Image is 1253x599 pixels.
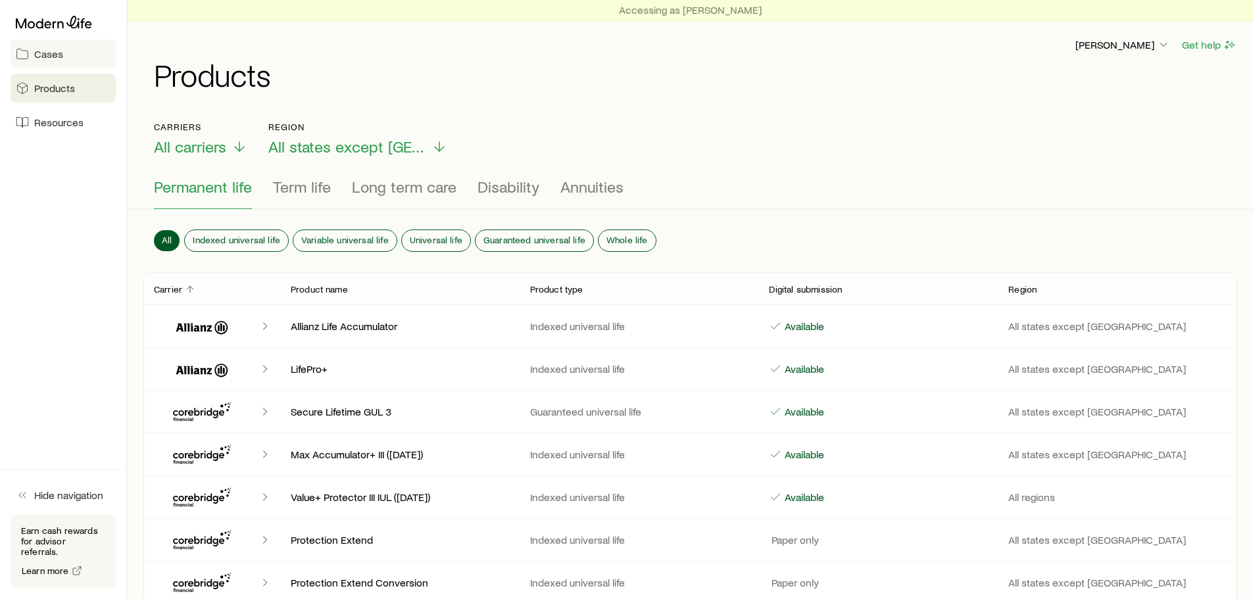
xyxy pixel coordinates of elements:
button: Whole life [599,230,656,251]
p: All states except [GEOGRAPHIC_DATA] [1008,533,1227,546]
p: Product name [291,284,348,295]
span: Long term care [352,178,456,196]
button: Get help [1181,37,1237,53]
p: Earn cash rewards for advisor referrals. [21,525,105,557]
p: Paper only [769,576,819,589]
span: Cases [34,47,63,60]
p: Digital submission [769,284,842,295]
p: Available [782,362,824,375]
p: Secure Lifetime GUL 3 [291,405,509,418]
p: All states except [GEOGRAPHIC_DATA] [1008,405,1227,418]
p: Carriers [154,122,247,132]
button: RegionAll states except [GEOGRAPHIC_DATA] [268,122,447,156]
p: Indexed universal life [530,533,749,546]
button: All [154,230,180,251]
button: Indexed universal life [185,230,288,251]
span: Products [34,82,75,95]
p: Available [782,405,824,418]
p: Indexed universal life [530,362,749,375]
div: Product types [154,178,1227,209]
span: Resources [34,116,84,129]
p: Protection Extend [291,533,509,546]
p: Allianz Life Accumulator [291,320,509,333]
span: Learn more [22,566,69,575]
span: Hide navigation [34,489,103,502]
a: Resources [11,108,116,137]
span: Permanent life [154,178,252,196]
p: Available [782,320,824,333]
div: Earn cash rewards for advisor referrals.Learn more [11,515,116,588]
p: Guaranteed universal life [530,405,749,418]
p: Available [782,491,824,504]
span: Universal life [410,235,462,245]
button: Guaranteed universal life [476,230,593,251]
p: Indexed universal life [530,576,749,589]
p: All regions [1008,491,1227,504]
p: Region [268,122,447,132]
a: Products [11,74,116,103]
p: Available [782,448,824,461]
span: Annuities [560,178,624,196]
button: Hide navigation [11,481,116,510]
p: All states except [GEOGRAPHIC_DATA] [1008,448,1227,461]
button: Universal life [402,230,470,251]
p: Protection Extend Conversion [291,576,509,589]
p: Value+ Protector III IUL ([DATE]) [291,491,509,504]
p: Max Accumulator+ III ([DATE]) [291,448,509,461]
button: CarriersAll carriers [154,122,247,156]
p: Indexed universal life [530,448,749,461]
span: Term life [273,178,331,196]
h1: Products [154,59,1237,90]
p: [PERSON_NAME] [1075,38,1170,51]
span: All states except [GEOGRAPHIC_DATA] [268,137,426,156]
p: LifePro+ [291,362,509,375]
p: Indexed universal life [530,320,749,333]
p: Indexed universal life [530,491,749,504]
p: Product type [530,284,583,295]
p: Region [1008,284,1037,295]
p: Carrier [154,284,182,295]
button: Variable universal life [293,230,397,251]
p: Accessing as [PERSON_NAME] [619,3,762,16]
span: Disability [478,178,539,196]
p: All states except [GEOGRAPHIC_DATA] [1008,320,1227,333]
span: All [162,235,172,245]
a: Cases [11,39,116,68]
button: [PERSON_NAME] [1075,37,1171,53]
span: Whole life [606,235,648,245]
span: Guaranteed universal life [483,235,585,245]
p: All states except [GEOGRAPHIC_DATA] [1008,576,1227,589]
span: Indexed universal life [193,235,280,245]
span: All carriers [154,137,226,156]
span: Variable universal life [301,235,389,245]
p: Paper only [769,533,819,546]
p: All states except [GEOGRAPHIC_DATA] [1008,362,1227,375]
